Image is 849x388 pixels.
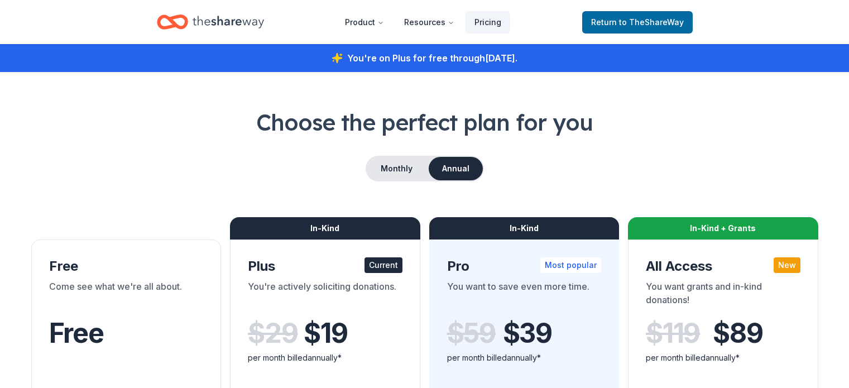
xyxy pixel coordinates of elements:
button: Resources [395,11,463,33]
div: All Access [646,257,800,275]
div: You want grants and in-kind donations! [646,280,800,311]
div: New [774,257,800,273]
nav: Main [336,9,510,35]
span: to TheShareWay [619,17,684,27]
a: Home [157,9,264,35]
div: per month billed annually* [447,351,602,365]
button: Monthly [367,157,426,180]
button: Product [336,11,393,33]
div: You're actively soliciting donations. [248,280,402,311]
span: Return [591,16,684,29]
div: Pro [447,257,602,275]
div: You want to save even more time. [447,280,602,311]
div: Current [364,257,402,273]
div: Come see what we're all about. [49,280,204,311]
div: per month billed annually* [646,351,800,365]
h1: Choose the perfect plan for you [27,107,822,138]
span: $ 39 [503,318,552,349]
div: In-Kind [230,217,420,239]
div: Plus [248,257,402,275]
div: In-Kind [429,217,620,239]
div: In-Kind + Grants [628,217,818,239]
a: Returnto TheShareWay [582,11,693,33]
span: $ 19 [304,318,347,349]
span: Free [49,317,104,349]
a: Pricing [466,11,510,33]
div: Free [49,257,204,275]
div: Most popular [540,257,601,273]
span: $ 89 [713,318,762,349]
button: Annual [429,157,483,180]
div: per month billed annually* [248,351,402,365]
